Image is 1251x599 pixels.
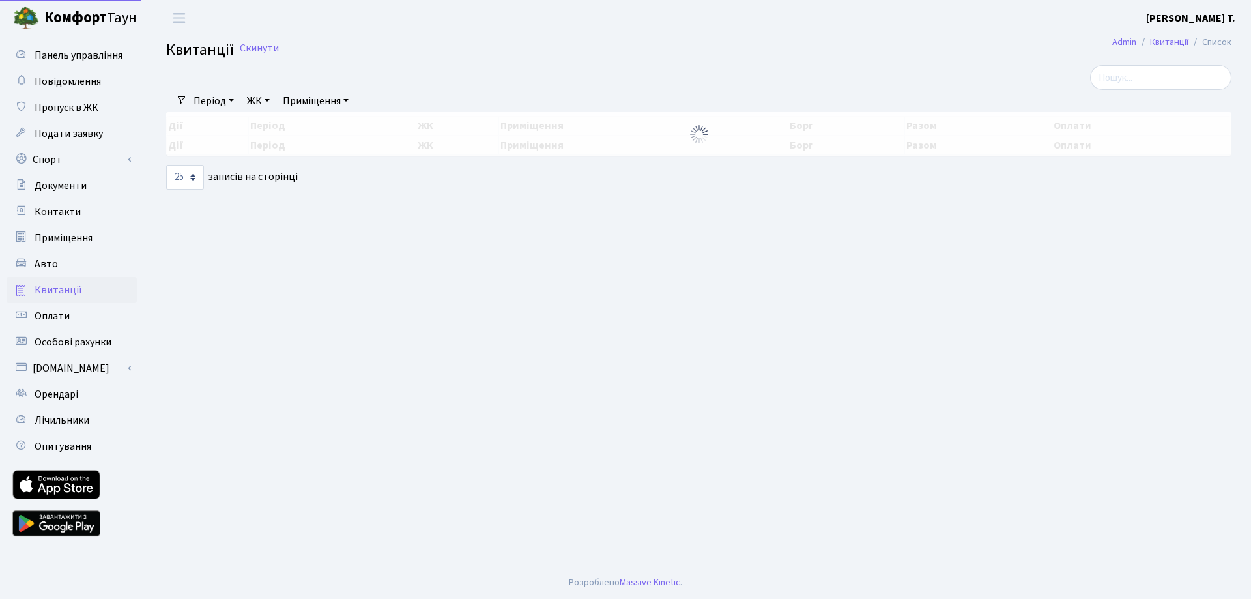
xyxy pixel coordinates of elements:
[7,68,137,95] a: Повідомлення
[7,251,137,277] a: Авто
[163,7,195,29] button: Переключити навігацію
[7,407,137,433] a: Лічильники
[35,257,58,271] span: Авто
[166,38,234,61] span: Квитанції
[35,179,87,193] span: Документи
[7,42,137,68] a: Панель управління
[166,165,298,190] label: записів на сторінці
[7,147,137,173] a: Спорт
[689,124,710,145] img: Обробка...
[35,439,91,454] span: Опитування
[7,277,137,303] a: Квитанції
[1090,65,1231,90] input: Пошук...
[278,90,354,112] a: Приміщення
[569,576,682,590] div: Розроблено .
[188,90,239,112] a: Період
[1188,35,1231,50] li: Список
[7,199,137,225] a: Контакти
[35,74,101,89] span: Повідомлення
[1146,10,1235,26] a: [PERSON_NAME] Т.
[1093,29,1251,56] nav: breadcrumb
[35,231,93,245] span: Приміщення
[7,225,137,251] a: Приміщення
[35,100,98,115] span: Пропуск в ЖК
[35,283,82,297] span: Квитанції
[35,413,89,428] span: Лічильники
[620,576,680,589] a: Massive Kinetic
[35,309,70,323] span: Оплати
[7,381,137,407] a: Орендарі
[7,433,137,460] a: Опитування
[1146,11,1235,25] b: [PERSON_NAME] Т.
[35,387,78,402] span: Орендарі
[7,303,137,329] a: Оплати
[240,42,279,55] a: Скинути
[7,329,137,355] a: Особові рахунки
[44,7,107,28] b: Комфорт
[35,335,111,349] span: Особові рахунки
[44,7,137,29] span: Таун
[1112,35,1136,49] a: Admin
[7,173,137,199] a: Документи
[7,121,137,147] a: Подати заявку
[35,48,122,63] span: Панель управління
[7,355,137,381] a: [DOMAIN_NAME]
[35,205,81,219] span: Контакти
[35,126,103,141] span: Подати заявку
[1150,35,1188,49] a: Квитанції
[13,5,39,31] img: logo.png
[166,165,204,190] select: записів на сторінці
[7,95,137,121] a: Пропуск в ЖК
[242,90,275,112] a: ЖК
